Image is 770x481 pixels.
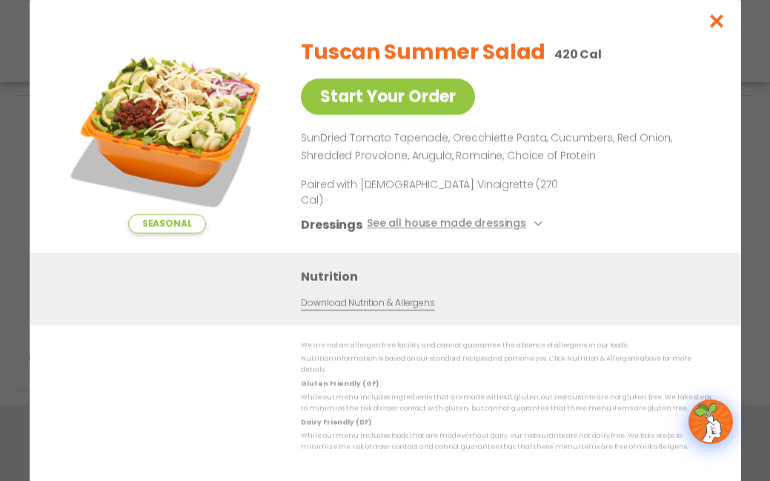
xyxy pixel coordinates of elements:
h3: Nutrition [301,267,719,285]
span: Seasonal [127,214,205,233]
button: See all house made dressings [366,215,546,233]
img: wpChatIcon [690,401,731,442]
a: Download Nutrition & Allergens [301,296,434,310]
p: Paired with [DEMOGRAPHIC_DATA] Vinaigrette (270 Cal) [301,176,575,208]
strong: Dairy Friendly (DF) [301,417,371,426]
p: 420 Cal [554,45,602,64]
p: Nutrition information is based on our standard recipes and portion sizes. Click Nutrition & Aller... [301,354,711,376]
p: While our menu includes foods that are made without dairy, our restaurants are not dairy free. We... [301,431,711,454]
p: We are not an allergen free facility and cannot guarantee the absence of allergens in our foods. [301,340,711,351]
strong: Gluten Friendly (GF) [301,379,378,388]
p: SunDried Tomato Tapenade, Orecchiette Pasta, Cucumbers, Red Onion, Shredded Provolone, Arugula, R... [301,130,706,165]
h2: Tuscan Summer Salad [301,37,545,68]
a: Start Your Order [301,79,475,115]
h3: Dressings [301,215,362,233]
p: While our menu includes ingredients that are made without gluten, our restaurants are not gluten ... [301,392,711,415]
img: Featured product photo for Tuscan Summer Salad [63,26,271,233]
